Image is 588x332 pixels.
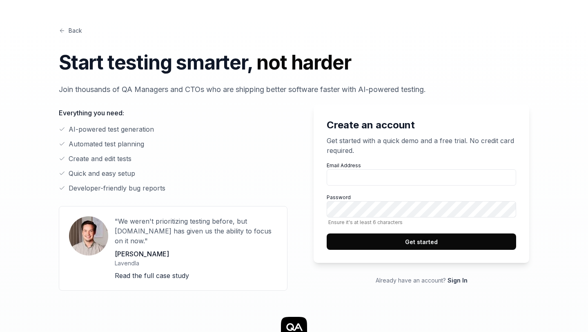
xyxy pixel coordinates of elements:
p: Join thousands of QA Managers and CTOs who are shipping better software faster with AI-powered te... [59,84,529,95]
li: Create and edit tests [59,154,287,164]
a: Read the full case study [115,271,189,280]
p: "We weren't prioritizing testing before, but [DOMAIN_NAME] has given us the ability to focus on i... [115,216,277,246]
li: Quick and easy setup [59,168,287,178]
span: Ensure it's at least 6 characters [327,219,516,225]
input: PasswordEnsure it's at least 6 characters [327,201,516,218]
p: Already have an account? [314,276,529,285]
li: Developer-friendly bug reports [59,183,287,193]
img: User avatar [69,216,108,256]
h1: Start testing smarter, [59,48,529,77]
p: Lavendla [115,259,277,267]
p: [PERSON_NAME] [115,249,277,259]
input: Email Address [327,169,516,186]
h2: Create an account [327,118,516,132]
li: Automated test planning [59,139,287,149]
label: Email Address [327,162,516,186]
p: Get started with a quick demo and a free trial. No credit card required. [327,136,516,155]
li: AI-powered test generation [59,124,287,134]
span: not harder [256,50,351,74]
a: Back [59,26,82,35]
label: Password [327,194,516,225]
a: Sign In [448,277,468,284]
p: Everything you need: [59,108,287,118]
button: Get started [327,233,516,250]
